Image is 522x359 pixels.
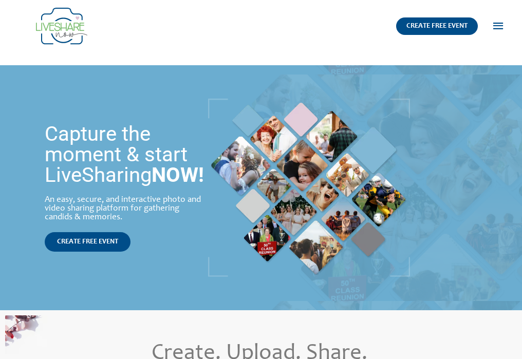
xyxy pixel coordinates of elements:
img: LiveShare logo - Capture & Share Event Memories [36,8,87,45]
img: Live Photobooth [208,99,410,277]
a: CREATE FREE EVENT [396,17,478,35]
div: An easy, secure, and interactive photo and video sharing platform for gathering candids & memories. [45,196,206,222]
strong: NOW! [152,163,204,187]
img: Online Photo Sharing [5,315,47,354]
h1: Capture the moment & start LiveSharing [45,124,206,185]
span: CREATE FREE EVENT [57,238,118,245]
a: CREATE FREE EVENT [45,232,130,252]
